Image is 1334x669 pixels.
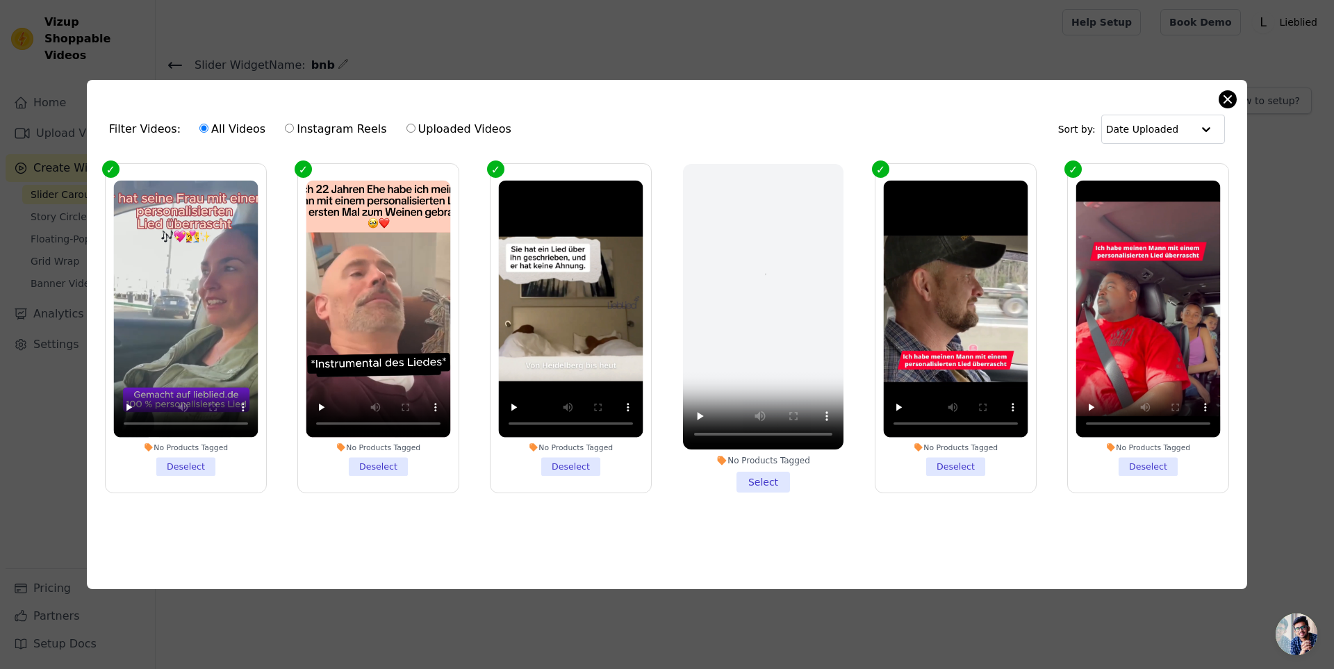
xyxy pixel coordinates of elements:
[284,120,387,138] label: Instagram Reels
[1276,613,1317,655] div: Open chat
[199,120,266,138] label: All Videos
[406,120,512,138] label: Uploaded Videos
[306,443,450,452] div: No Products Tagged
[1219,91,1236,108] button: Close modal
[109,113,519,145] div: Filter Videos:
[1076,443,1221,452] div: No Products Tagged
[113,443,258,452] div: No Products Tagged
[683,455,843,466] div: No Products Tagged
[498,443,643,452] div: No Products Tagged
[1058,115,1226,144] div: Sort by:
[884,443,1028,452] div: No Products Tagged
